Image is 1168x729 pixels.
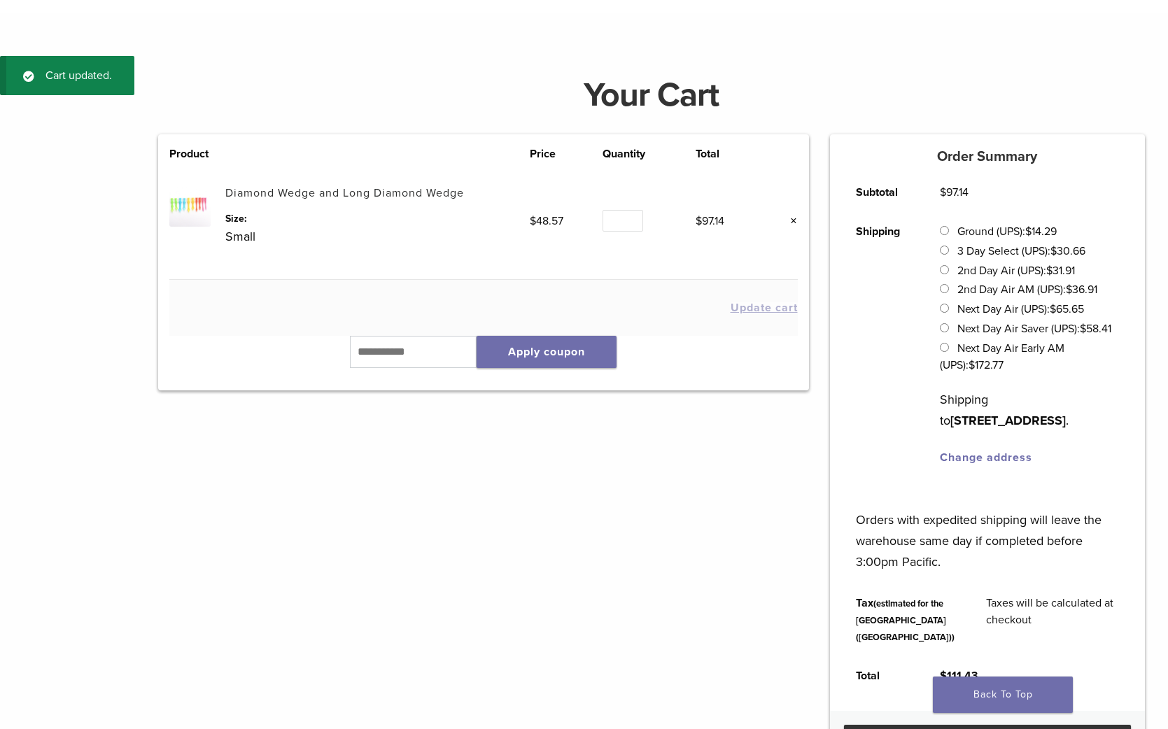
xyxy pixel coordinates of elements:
bdi: 97.14 [696,214,724,228]
label: 2nd Day Air AM (UPS): [957,283,1097,297]
th: Total [696,146,758,162]
a: Diamond Wedge and Long Diamond Wedge [225,186,464,200]
bdi: 65.65 [1050,302,1084,316]
span: $ [530,214,536,228]
p: Shipping to . [940,389,1118,431]
img: Diamond Wedge and Long Diamond Wedge [169,185,211,226]
span: $ [1025,225,1032,239]
th: Quantity [603,146,696,162]
td: Taxes will be calculated at checkout [971,583,1134,656]
p: Orders with expedited shipping will leave the warehouse same day if completed before 3:00pm Pacific. [856,488,1118,572]
bdi: 111.43 [940,669,978,683]
bdi: 97.14 [940,185,969,199]
bdi: 36.91 [1066,283,1097,297]
bdi: 14.29 [1025,225,1057,239]
label: 3 Day Select (UPS): [957,244,1085,258]
h1: Your Cart [148,78,1155,112]
th: Tax [840,583,971,656]
a: Remove this item [780,212,798,230]
span: $ [940,185,946,199]
label: 2nd Day Air (UPS): [957,264,1075,278]
span: $ [969,358,975,372]
label: Next Day Air Saver (UPS): [957,322,1111,336]
th: Price [530,146,603,162]
strong: [STREET_ADDRESS] [950,413,1066,428]
button: Apply coupon [477,336,617,368]
th: Product [169,146,225,162]
span: $ [1080,322,1086,336]
button: Update cart [731,302,798,313]
label: Ground (UPS): [957,225,1057,239]
a: Back To Top [933,677,1073,713]
label: Next Day Air (UPS): [957,302,1084,316]
th: Subtotal [840,173,924,212]
bdi: 172.77 [969,358,1004,372]
span: $ [1066,283,1072,297]
bdi: 30.66 [1050,244,1085,258]
small: (estimated for the [GEOGRAPHIC_DATA] ([GEOGRAPHIC_DATA])) [856,598,955,643]
p: Small [225,226,530,247]
span: $ [940,669,947,683]
bdi: 31.91 [1046,264,1075,278]
th: Shipping [840,212,924,477]
span: $ [696,214,702,228]
dt: Size: [225,211,530,226]
bdi: 58.41 [1080,322,1111,336]
span: $ [1050,244,1057,258]
label: Next Day Air Early AM (UPS): [940,341,1064,372]
bdi: 48.57 [530,214,563,228]
a: Change address [940,451,1032,465]
span: $ [1046,264,1053,278]
th: Total [840,656,924,695]
h5: Order Summary [830,148,1145,165]
span: $ [1050,302,1056,316]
